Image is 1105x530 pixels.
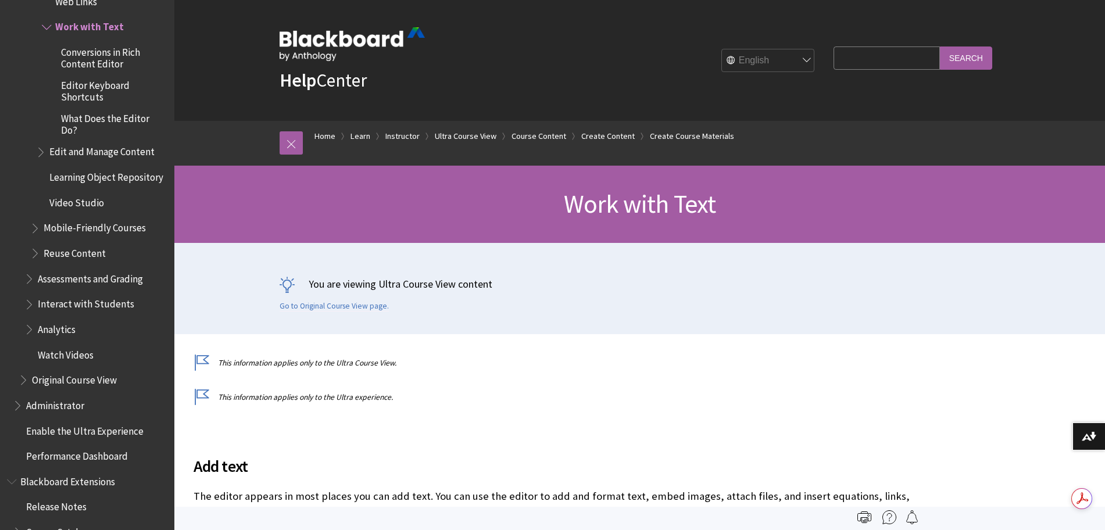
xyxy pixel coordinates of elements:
[280,69,367,92] a: HelpCenter
[280,277,1000,291] p: You are viewing Ultra Course View content
[44,219,146,234] span: Mobile-Friendly Courses
[194,392,914,403] p: This information applies only to the Ultra experience.
[61,109,166,136] span: What Does the Editor Do?
[564,188,716,220] span: Work with Text
[26,396,84,411] span: Administrator
[512,129,566,144] a: Course Content
[385,129,420,144] a: Instructor
[38,320,76,335] span: Analytics
[857,510,871,524] img: Print
[26,446,128,462] span: Performance Dashboard
[194,454,914,478] span: Add text
[581,129,635,144] a: Create Content
[49,167,163,183] span: Learning Object Repository
[44,243,106,259] span: Reuse Content
[49,142,155,158] span: Edit and Manage Content
[194,357,914,368] p: This information applies only to the Ultra Course View.
[314,129,335,144] a: Home
[38,345,94,361] span: Watch Videos
[722,49,815,73] select: Site Language Selector
[280,27,425,61] img: Blackboard by Anthology
[38,295,134,310] span: Interact with Students
[26,497,87,513] span: Release Notes
[61,76,166,103] span: Editor Keyboard Shortcuts
[38,269,143,285] span: Assessments and Grading
[905,510,919,524] img: Follow this page
[351,129,370,144] a: Learn
[882,510,896,524] img: More help
[20,472,115,488] span: Blackboard Extensions
[49,193,104,209] span: Video Studio
[32,370,117,386] span: Original Course View
[940,46,992,69] input: Search
[280,301,389,311] a: Go to Original Course View page.
[61,42,166,70] span: Conversions in Rich Content Editor
[650,129,734,144] a: Create Course Materials
[435,129,496,144] a: Ultra Course View
[26,421,144,437] span: Enable the Ultra Experience
[55,17,124,33] span: Work with Text
[194,489,914,519] p: The editor appears in most places you can add text. You can use the editor to add and format text...
[280,69,316,92] strong: Help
